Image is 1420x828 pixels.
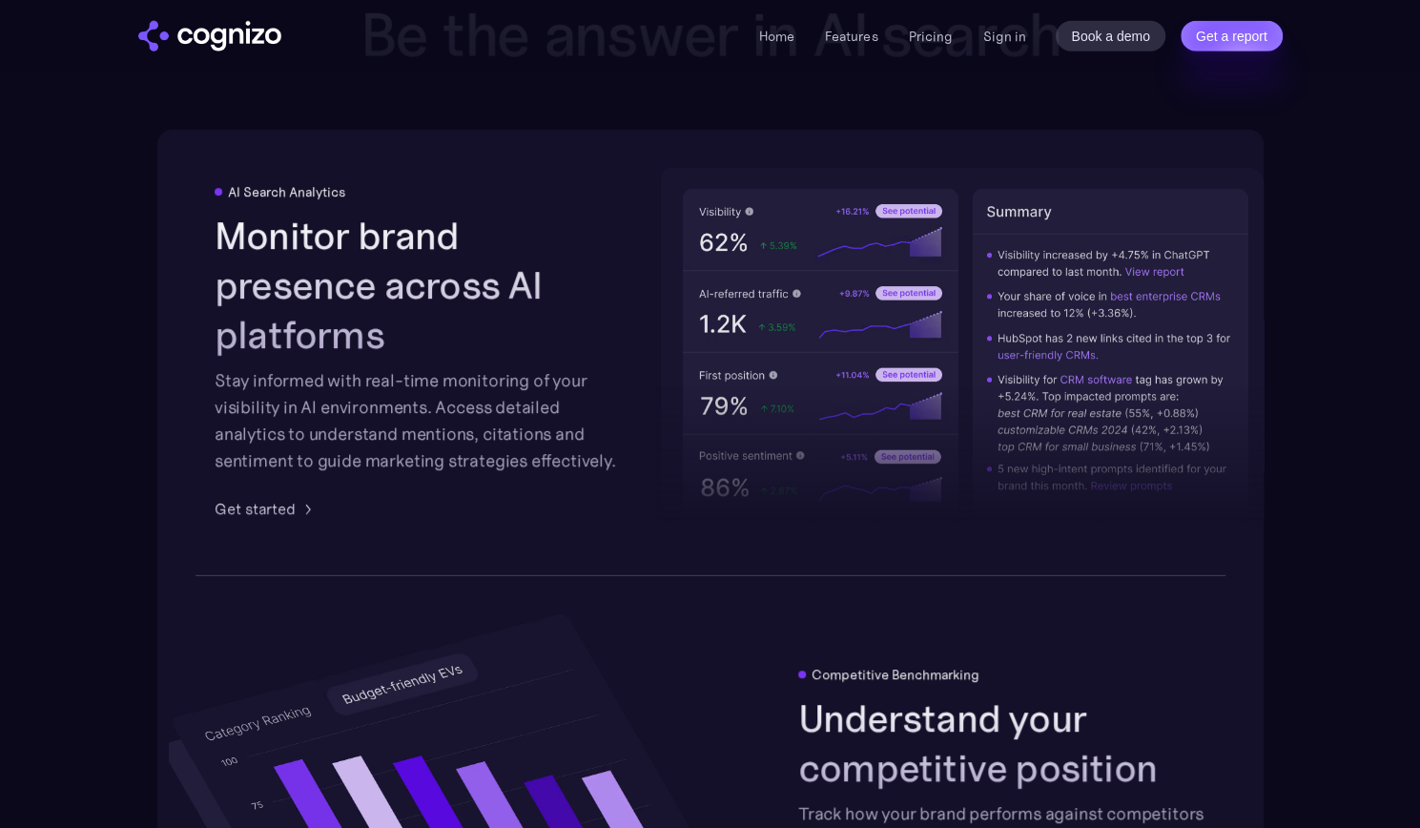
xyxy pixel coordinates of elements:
[982,25,1025,48] a: Sign in
[1181,21,1283,52] a: Get a report
[661,168,1269,537] img: AI visibility metrics performance insights
[215,368,623,475] div: Stay informed with real-time monitoring of your visibility in AI environments. Access detailed an...
[138,21,281,52] a: home
[138,21,281,52] img: cognizo logo
[215,498,296,521] div: Get started
[1056,21,1165,52] a: Book a demo
[825,28,877,45] a: Features
[759,28,794,45] a: Home
[228,185,345,200] div: AI Search Analytics
[908,28,952,45] a: Pricing
[215,498,319,521] a: Get started
[812,667,979,682] div: Competitive Benchmarking
[215,212,623,361] h2: Monitor brand presence across AI platforms
[798,693,1206,793] h2: Understand your competitive position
